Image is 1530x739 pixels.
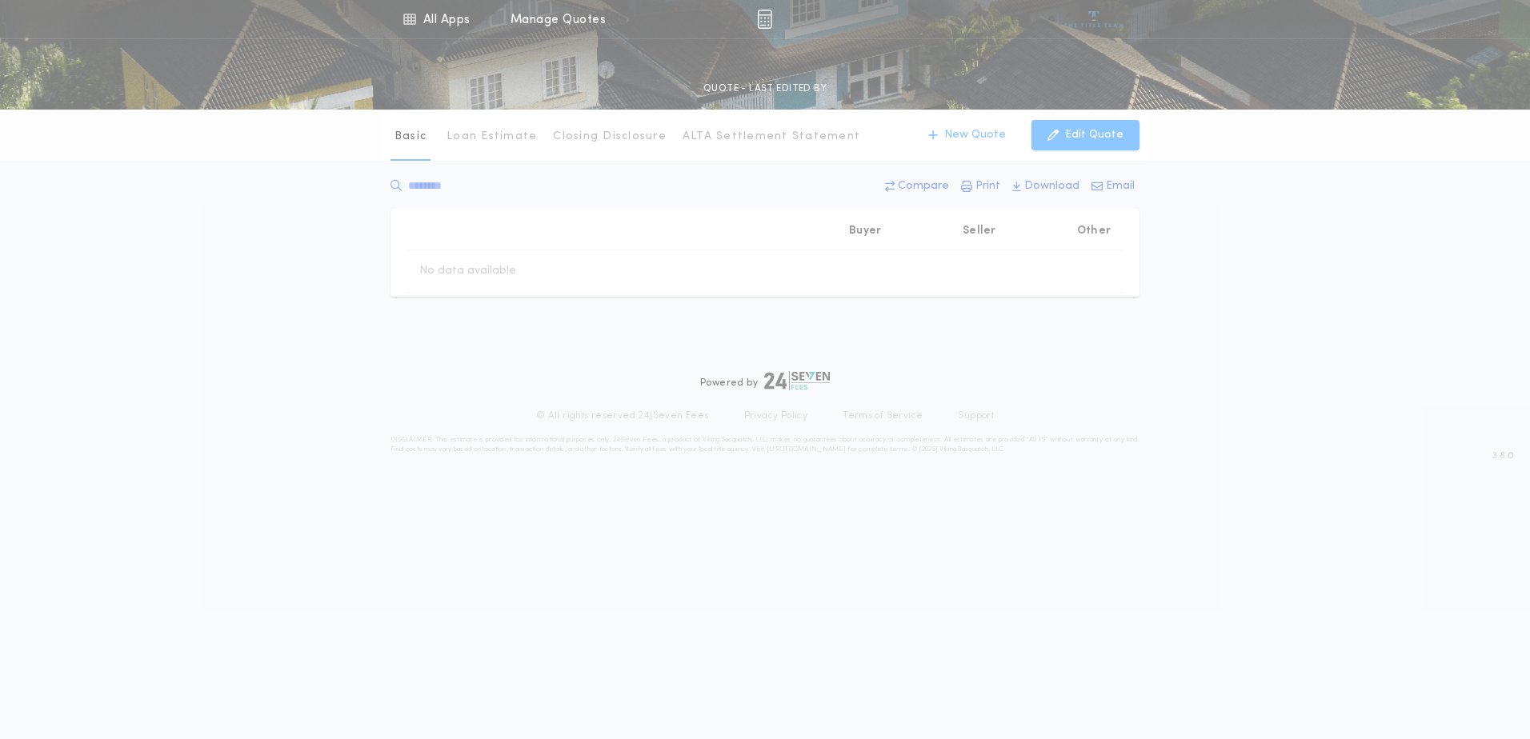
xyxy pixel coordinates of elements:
[700,371,830,390] div: Powered by
[843,409,923,422] a: Terms of Service
[683,129,860,145] p: ALTA Settlement Statement
[912,120,1022,150] button: New Quote
[958,409,994,422] a: Support
[1024,178,1079,194] p: Download
[1007,172,1084,201] button: Download
[944,127,1006,143] p: New Quote
[407,250,529,292] td: No data available
[898,178,949,194] p: Compare
[1087,172,1139,201] button: Email
[849,223,881,239] p: Buyer
[1106,178,1135,194] p: Email
[391,435,1139,454] p: DISCLAIMER: This estimate is provided for informational purposes only. 24|Seven Fees, a product o...
[536,409,709,422] p: © All rights reserved. 24|Seven Fees
[1031,120,1139,150] button: Edit Quote
[1065,127,1123,143] p: Edit Quote
[395,129,427,145] p: Basic
[880,172,954,201] button: Compare
[963,223,996,239] p: Seller
[764,371,830,390] img: logo
[975,178,1000,194] p: Print
[1064,11,1124,27] img: vs-icon
[1077,223,1111,239] p: Other
[956,172,1005,201] button: Print
[1492,449,1514,463] span: 3.8.0
[447,129,537,145] p: Loan Estimate
[703,81,827,97] p: QUOTE - LAST EDITED BY
[757,10,772,29] img: img
[553,129,667,145] p: Closing Disclosure
[767,446,846,453] a: [URL][DOMAIN_NAME]
[744,409,808,422] a: Privacy Policy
